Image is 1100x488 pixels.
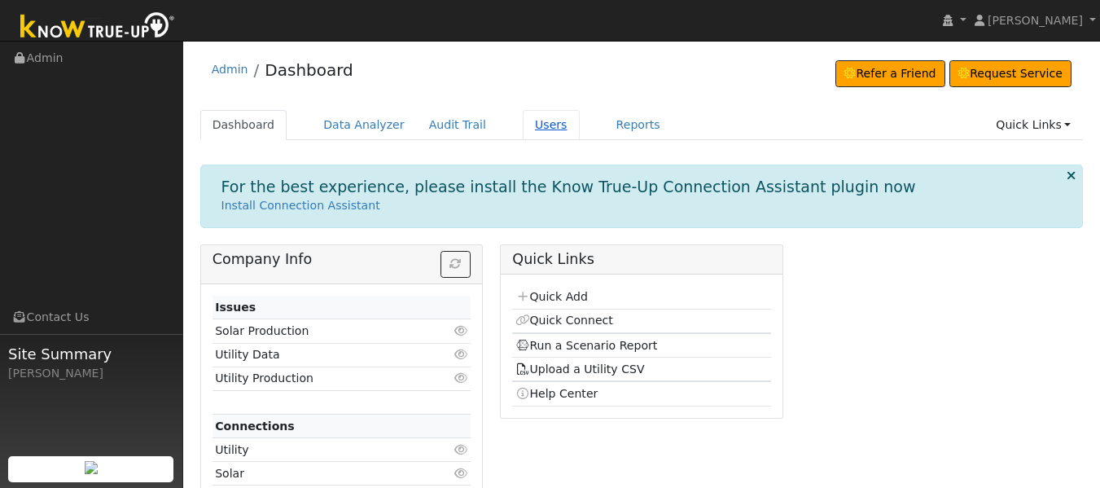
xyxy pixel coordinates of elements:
[200,110,287,140] a: Dashboard
[515,363,645,376] a: Upload a Utility CSV
[988,14,1083,27] span: [PERSON_NAME]
[454,325,468,336] i: Click to view
[604,110,673,140] a: Reports
[221,178,916,196] h1: For the best experience, please install the Know True-Up Connection Assistant plugin now
[515,290,588,303] a: Quick Add
[311,110,417,140] a: Data Analyzer
[515,387,598,400] a: Help Center
[213,367,429,390] td: Utility Production
[215,301,256,314] strong: Issues
[8,343,174,365] span: Site Summary
[8,365,174,382] div: [PERSON_NAME]
[213,343,429,367] td: Utility Data
[12,9,183,46] img: Know True-Up
[454,349,468,360] i: Click to view
[212,63,248,76] a: Admin
[984,110,1083,140] a: Quick Links
[213,462,429,486] td: Solar
[949,60,1072,88] a: Request Service
[523,110,580,140] a: Users
[221,199,380,212] a: Install Connection Assistant
[265,60,353,80] a: Dashboard
[213,438,429,462] td: Utility
[454,372,468,384] i: Click to view
[213,251,471,268] h5: Company Info
[454,468,468,479] i: Click to view
[85,461,98,474] img: retrieve
[512,251,770,268] h5: Quick Links
[215,420,295,433] strong: Connections
[454,444,468,455] i: Click to view
[417,110,498,140] a: Audit Trail
[515,314,613,327] a: Quick Connect
[835,60,945,88] a: Refer a Friend
[515,339,658,352] a: Run a Scenario Report
[213,319,429,343] td: Solar Production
